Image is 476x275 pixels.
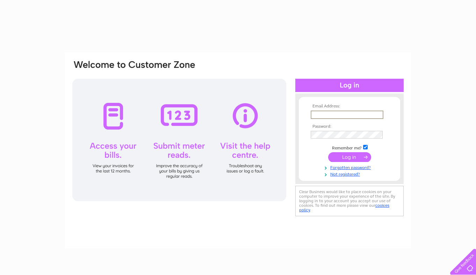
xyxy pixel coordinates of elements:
div: Clear Business would like to place cookies on your computer to improve your experience of the sit... [295,186,404,216]
th: Password: [309,124,390,129]
a: Not registered? [311,170,390,177]
a: cookies policy [299,203,389,212]
td: Remember me? [309,144,390,151]
input: Submit [328,152,371,162]
th: Email Address: [309,104,390,109]
a: Forgotten password? [311,164,390,170]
